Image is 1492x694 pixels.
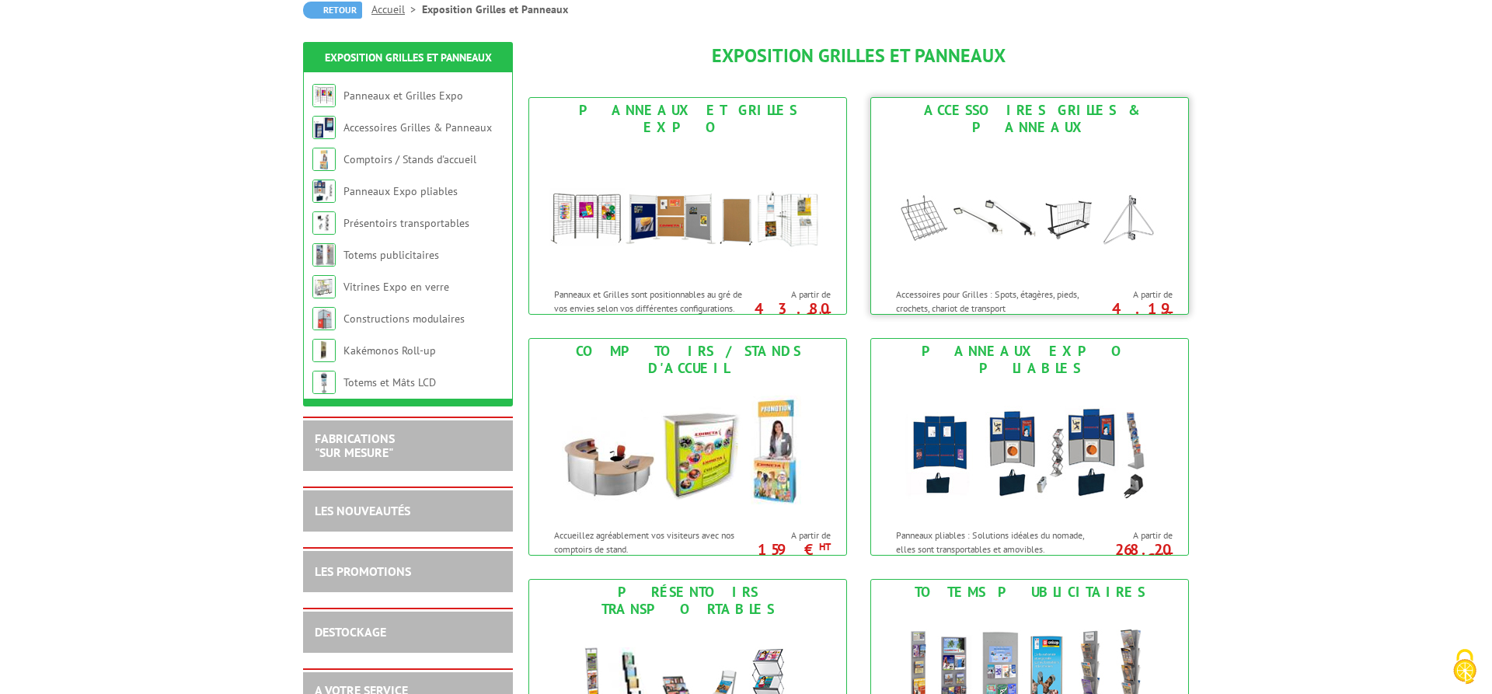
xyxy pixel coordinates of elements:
span: A partir de [1093,529,1173,542]
div: Panneaux et Grilles Expo [533,102,842,136]
img: Vitrines Expo en verre [312,275,336,298]
img: Comptoirs / Stands d'accueil [312,148,336,171]
a: Accueil [371,2,422,16]
a: Panneaux Expo pliables [343,184,458,198]
span: A partir de [751,529,831,542]
span: A partir de [751,288,831,301]
img: Accessoires Grilles & Panneaux [886,140,1173,280]
sup: HT [819,309,831,322]
p: Panneaux pliables : Solutions idéales du nomade, elles sont transportables et amovibles. [896,528,1089,555]
img: Totems publicitaires [312,243,336,267]
p: Accueillez agréablement vos visiteurs avec nos comptoirs de stand. [554,528,747,555]
a: LES NOUVEAUTÉS [315,503,410,518]
img: Panneaux Expo pliables [886,381,1173,521]
a: Exposition Grilles et Panneaux [325,51,492,65]
p: 268.20 € [1086,545,1173,563]
div: Comptoirs / Stands d'accueil [533,343,842,377]
sup: HT [1161,309,1173,322]
p: 4.19 € [1086,304,1173,323]
h1: Exposition Grilles et Panneaux [528,46,1189,66]
div: Totems publicitaires [875,584,1184,601]
img: Panneaux et Grilles Expo [312,84,336,107]
img: Constructions modulaires [312,307,336,330]
img: Kakémonos Roll-up [312,339,336,362]
a: Totems publicitaires [343,248,439,262]
a: Comptoirs / Stands d'accueil [343,152,476,166]
sup: HT [1161,549,1173,563]
a: Accessoires Grilles & Panneaux Accessoires Grilles & Panneaux Accessoires pour Grilles : Spots, é... [870,97,1189,315]
a: Panneaux et Grilles Expo Panneaux et Grilles Expo Panneaux et Grilles sont positionnables au gré ... [528,97,847,315]
p: Accessoires pour Grilles : Spots, étagères, pieds, crochets, chariot de transport [896,288,1089,314]
a: Constructions modulaires [343,312,465,326]
img: Comptoirs / Stands d'accueil [544,381,831,521]
sup: HT [819,540,831,553]
img: Cookies (fenêtre modale) [1445,647,1484,686]
a: Comptoirs / Stands d'accueil Comptoirs / Stands d'accueil Accueillez agréablement vos visiteurs a... [528,338,847,556]
img: Panneaux et Grilles Expo [544,140,831,280]
a: Panneaux et Grilles Expo [343,89,463,103]
img: Présentoirs transportables [312,211,336,235]
button: Cookies (fenêtre modale) [1438,641,1492,694]
p: 43.80 € [744,304,831,323]
p: 159 € [744,545,831,554]
span: A partir de [1093,288,1173,301]
a: Kakémonos Roll-up [343,344,436,357]
a: FABRICATIONS"Sur Mesure" [315,431,395,460]
a: Accessoires Grilles & Panneaux [343,120,492,134]
img: Accessoires Grilles & Panneaux [312,116,336,139]
div: Panneaux Expo pliables [875,343,1184,377]
div: Présentoirs transportables [533,584,842,618]
a: Présentoirs transportables [343,216,469,230]
a: Totems et Mâts LCD [343,375,436,389]
img: Panneaux Expo pliables [312,180,336,203]
a: Retour [303,2,362,19]
div: Accessoires Grilles & Panneaux [875,102,1184,136]
li: Exposition Grilles et Panneaux [422,2,568,17]
a: LES PROMOTIONS [315,563,411,579]
a: Vitrines Expo en verre [343,280,449,294]
img: Totems et Mâts LCD [312,371,336,394]
a: DESTOCKAGE [315,624,386,640]
a: Panneaux Expo pliables Panneaux Expo pliables Panneaux pliables : Solutions idéales du nomade, el... [870,338,1189,556]
p: Panneaux et Grilles sont positionnables au gré de vos envies selon vos différentes configurations. [554,288,747,314]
